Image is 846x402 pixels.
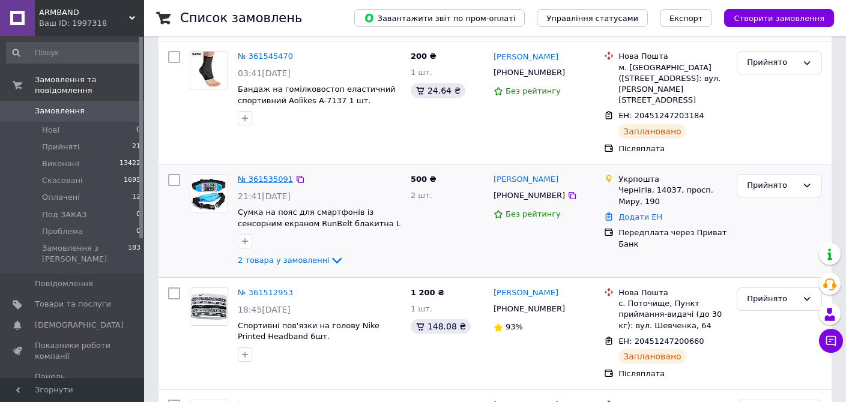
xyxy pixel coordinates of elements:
[411,319,471,334] div: 148.08 ₴
[35,106,85,116] span: Замовлення
[618,124,686,139] div: Заплановано
[494,174,558,185] a: [PERSON_NAME]
[35,74,144,96] span: Замовлення та повідомлення
[618,143,727,154] div: Післяплата
[119,158,140,169] span: 13422
[238,256,330,265] span: 2 товара у замовленні
[506,86,561,95] span: Без рейтингу
[35,299,111,310] span: Товари та послуги
[35,320,124,331] span: [DEMOGRAPHIC_DATA]
[618,51,727,62] div: Нова Пошта
[494,68,565,77] span: [PHONE_NUMBER]
[747,293,797,305] div: Прийнято
[411,191,432,200] span: 2 шт.
[618,62,727,106] div: м. [GEOGRAPHIC_DATA] ([STREET_ADDRESS]: вул. [PERSON_NAME][STREET_ADDRESS]
[238,321,379,341] a: Спортивні пов'язки на голову Nike Printed Headband 6шт.
[411,288,444,297] span: 1 200 ₴
[238,191,291,201] span: 21:41[DATE]
[618,174,727,185] div: Укрпошта
[411,175,437,184] span: 500 ₴
[238,305,291,314] span: 18:45[DATE]
[669,14,703,23] span: Експорт
[819,329,843,353] button: Чат з покупцем
[42,158,79,169] span: Виконані
[238,68,291,78] span: 03:41[DATE]
[180,11,302,25] h1: Список замовлень
[494,52,558,63] a: [PERSON_NAME]
[411,68,432,77] span: 1 шт.
[747,56,797,69] div: Прийнято
[618,298,727,331] div: с. Поточище, Пункт приймання-видачі (до 30 кг): вул. Шевченка, 64
[618,111,704,120] span: ЕН: 20451247203184
[42,142,79,152] span: Прийняті
[238,288,293,297] a: № 361512953
[136,226,140,237] span: 0
[238,85,396,105] a: Бандаж на гомілковостоп еластичний спортивний Aolikes A-7137 1 шт.
[618,337,704,346] span: ЕН: 20451247200660
[42,175,83,186] span: Скасовані
[35,340,111,362] span: Показники роботи компанії
[238,256,344,265] a: 2 товара у замовленні
[190,174,228,212] a: Фото товару
[136,125,140,136] span: 0
[411,304,432,313] span: 1 шт.
[506,322,523,331] span: 93%
[618,227,727,249] div: Передплата через Приват Банк
[190,51,228,89] a: Фото товару
[238,52,293,61] a: № 361545470
[618,368,727,379] div: Післяплата
[618,287,727,298] div: Нова Пошта
[35,278,93,289] span: Повідомлення
[747,179,797,192] div: Прийнято
[411,83,465,98] div: 24.64 ₴
[190,288,228,325] img: Фото товару
[190,52,228,89] img: Фото товару
[494,191,565,200] span: [PHONE_NUMBER]
[506,209,561,218] span: Без рейтингу
[190,287,228,326] a: Фото товару
[411,52,437,61] span: 200 ₴
[42,192,80,203] span: Оплачені
[494,287,558,299] a: [PERSON_NAME]
[39,7,129,18] span: ARMBAND
[42,226,83,237] span: Проблема
[618,212,662,221] a: Додати ЕН
[124,175,140,186] span: 1695
[35,371,111,393] span: Панель управління
[238,208,400,228] a: Сумка на пояс для смартфонів із сенсорним екраном RunBelt блакитна L
[494,304,565,313] span: [PHONE_NUMBER]
[618,349,686,364] div: Заплановано
[724,9,834,27] button: Створити замовлення
[42,243,128,265] span: Замовлення з [PERSON_NAME]
[132,142,140,152] span: 21
[42,125,59,136] span: Нові
[132,192,140,203] span: 12
[712,13,834,22] a: Створити замовлення
[190,175,228,212] img: Фото товару
[6,42,142,64] input: Пошук
[238,175,293,184] a: № 361535091
[546,14,638,23] span: Управління статусами
[537,9,648,27] button: Управління статусами
[660,9,713,27] button: Експорт
[42,209,87,220] span: Под ЗАКАЗ
[39,18,144,29] div: Ваш ID: 1997318
[734,14,824,23] span: Створити замовлення
[354,9,525,27] button: Завантажити звіт по пром-оплаті
[128,243,140,265] span: 183
[618,185,727,206] div: Чернігів, 14037, просп. Миру, 190
[364,13,515,23] span: Завантажити звіт по пром-оплаті
[136,209,140,220] span: 0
